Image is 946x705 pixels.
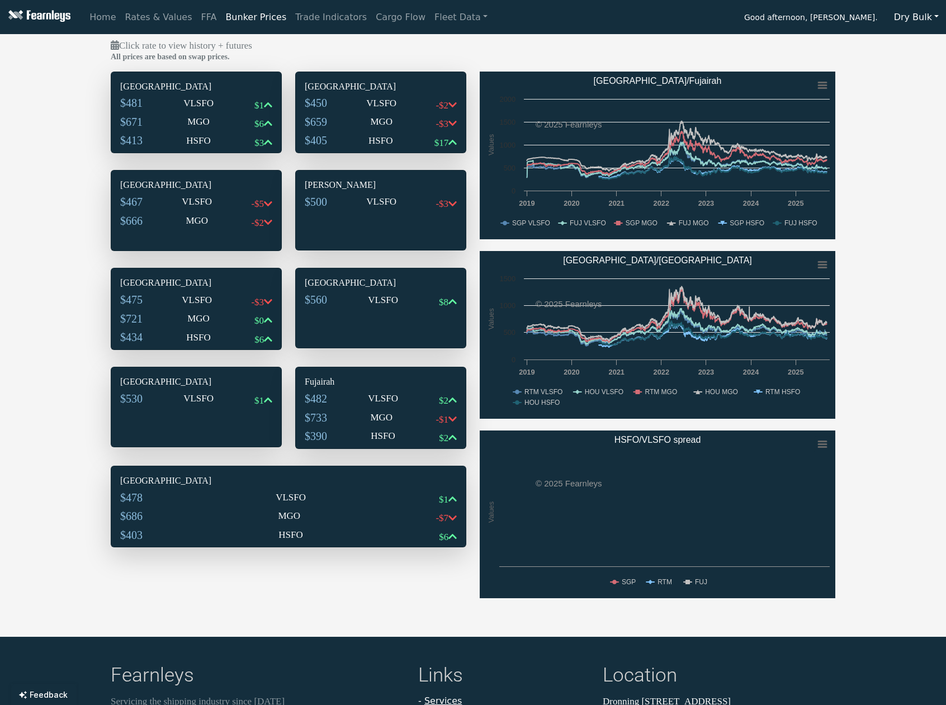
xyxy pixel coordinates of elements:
[563,255,752,266] text: [GEOGRAPHIC_DATA]/[GEOGRAPHIC_DATA]
[570,219,606,227] text: FUJ VLSFO
[524,399,560,406] text: HOU HSFO
[111,53,229,61] b: All prices are based on swap prices.
[186,214,208,228] p: MGO
[765,388,800,396] text: RTM HSFO
[536,120,602,129] text: © 2025 Fearnleys
[536,479,602,488] text: © 2025 Fearnleys
[251,297,264,307] span: -$3
[366,96,396,111] p: VLSFO
[609,368,625,376] text: 2021
[120,376,272,387] h6: [GEOGRAPHIC_DATA]
[622,578,636,586] text: SGP
[585,388,623,396] text: HOU VLSFO
[887,7,946,28] button: Dry Bulk
[305,81,457,92] h6: [GEOGRAPHIC_DATA]
[183,96,214,111] p: VLSFO
[614,435,701,444] text: HSFO/VLSFO spread
[512,187,515,195] text: 0
[487,134,495,155] text: Values
[594,76,722,86] text: [GEOGRAPHIC_DATA]/Fujairah
[371,6,430,29] a: Cargo Flow
[524,388,562,396] text: RTM VLSFO
[487,501,495,522] text: Values
[120,134,143,146] span: $413
[305,134,327,146] span: $405
[111,466,466,548] div: [GEOGRAPHIC_DATA]$478VLSFO$1$686MGO-$7$403HSFO$6
[500,95,515,103] text: 2000
[305,392,327,405] span: $482
[6,10,70,24] img: Fearnleys Logo
[519,199,535,207] text: 2019
[788,199,803,207] text: 2025
[370,410,392,425] p: MGO
[111,72,282,154] div: [GEOGRAPHIC_DATA]$481VLSFO$1$671MGO$6$413HSFO$3
[186,330,210,345] p: HSFO
[120,294,143,306] span: $475
[197,6,221,29] a: FFA
[120,196,143,208] span: $467
[295,268,466,348] div: [GEOGRAPHIC_DATA]$560VLSFO$8
[120,81,272,92] h6: [GEOGRAPHIC_DATA]
[436,198,448,209] span: -$3
[120,392,143,405] span: $530
[254,315,264,326] span: $0
[305,277,457,288] h6: [GEOGRAPHIC_DATA]
[187,115,210,129] p: MGO
[276,490,306,505] p: VLSFO
[654,199,669,207] text: 2022
[120,475,457,486] h6: [GEOGRAPHIC_DATA]
[305,116,327,128] span: $659
[182,195,212,209] p: VLSFO
[121,6,197,29] a: Rates & Values
[120,331,143,343] span: $434
[512,356,515,364] text: 0
[183,391,214,406] p: VLSFO
[111,170,282,251] div: [GEOGRAPHIC_DATA]$467VLSFO-$5$666MGO-$2
[295,170,466,250] div: [PERSON_NAME]$500VLSFO-$3
[609,199,625,207] text: 2021
[295,72,466,154] div: [GEOGRAPHIC_DATA]$450VLSFO-$2$659MGO-$3$405HSFO$17
[254,119,264,129] span: $6
[504,164,515,172] text: 500
[418,664,589,690] h4: Links
[254,100,264,111] span: $1
[187,311,210,326] p: MGO
[305,411,327,424] span: $733
[434,138,449,148] span: $17
[744,9,878,28] span: Good afternoon, [PERSON_NAME].
[695,578,707,586] text: FUJ
[254,334,264,345] span: $6
[368,293,398,307] p: VLSFO
[120,510,143,522] span: $686
[439,532,448,542] span: $6
[603,664,835,690] h4: Location
[305,196,327,208] span: $500
[500,301,515,310] text: 1000
[536,299,602,309] text: © 2025 Fearnleys
[439,395,448,406] span: $2
[278,509,300,523] p: MGO
[654,368,669,376] text: 2022
[111,664,405,690] h4: Fearnleys
[120,179,272,190] h6: [GEOGRAPHIC_DATA]
[111,367,282,447] div: [GEOGRAPHIC_DATA]$530VLSFO$1
[368,134,392,148] p: HSFO
[500,275,515,283] text: 1500
[436,513,448,523] span: -$7
[251,217,264,228] span: -$2
[182,293,212,307] p: VLSFO
[439,433,448,443] span: $2
[254,395,264,406] span: $1
[730,219,764,227] text: SGP HSFO
[254,138,264,148] span: $3
[430,6,492,29] a: Fleet Data
[251,198,264,209] span: -$5
[564,368,579,376] text: 2020
[436,100,448,111] span: -$2
[291,6,371,29] a: Trade Indicators
[439,297,448,307] span: $8
[120,215,143,227] span: $666
[305,294,327,306] span: $560
[221,6,291,29] a: Bunker Prices
[120,529,143,541] span: $403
